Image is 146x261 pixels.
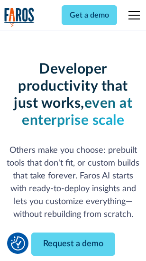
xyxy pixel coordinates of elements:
img: Revisit consent button [11,236,25,251]
a: Get a demo [62,5,117,25]
img: Logo of the analytics and reporting company Faros. [4,8,35,27]
p: Others make you choose: prebuilt tools that don't fit, or custom builds that take forever. Faros ... [4,144,142,221]
strong: Developer productivity that just works, [14,62,128,111]
div: menu [123,4,142,27]
a: home [4,8,35,27]
button: Cookie Settings [11,236,25,251]
a: Request a demo [31,233,115,256]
